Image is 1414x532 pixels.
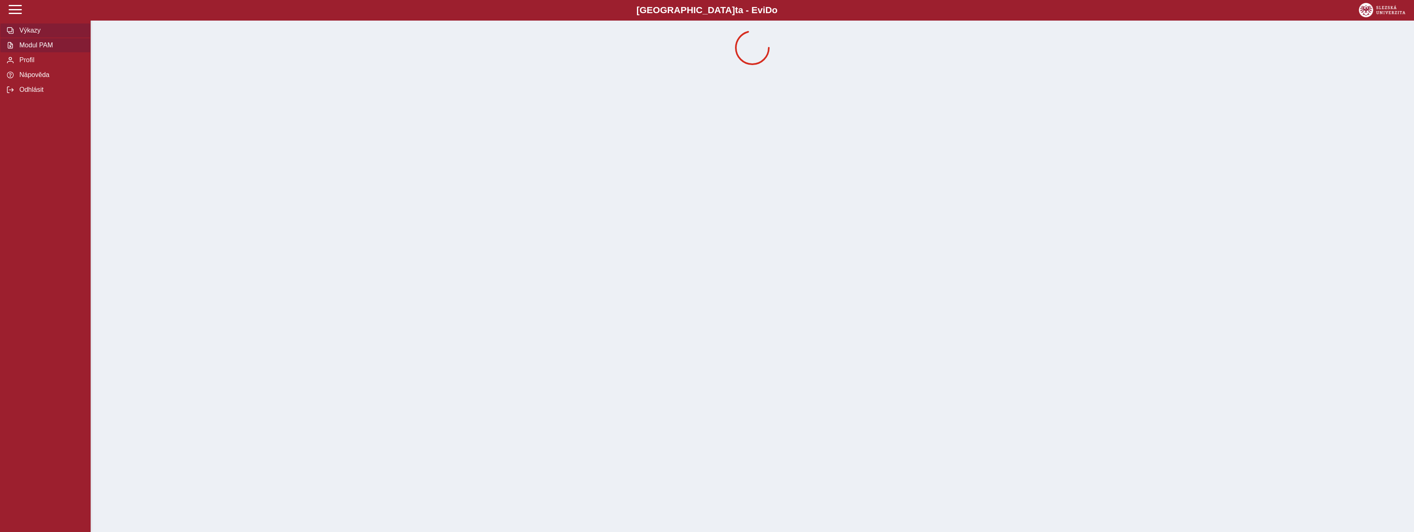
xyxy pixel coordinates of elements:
[17,86,84,93] span: Odhlásit
[17,56,84,64] span: Profil
[17,42,84,49] span: Modul PAM
[25,5,1389,16] b: [GEOGRAPHIC_DATA] a - Evi
[765,5,772,15] span: D
[1359,3,1405,17] img: logo_web_su.png
[772,5,778,15] span: o
[17,27,84,34] span: Výkazy
[735,5,738,15] span: t
[17,71,84,79] span: Nápověda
